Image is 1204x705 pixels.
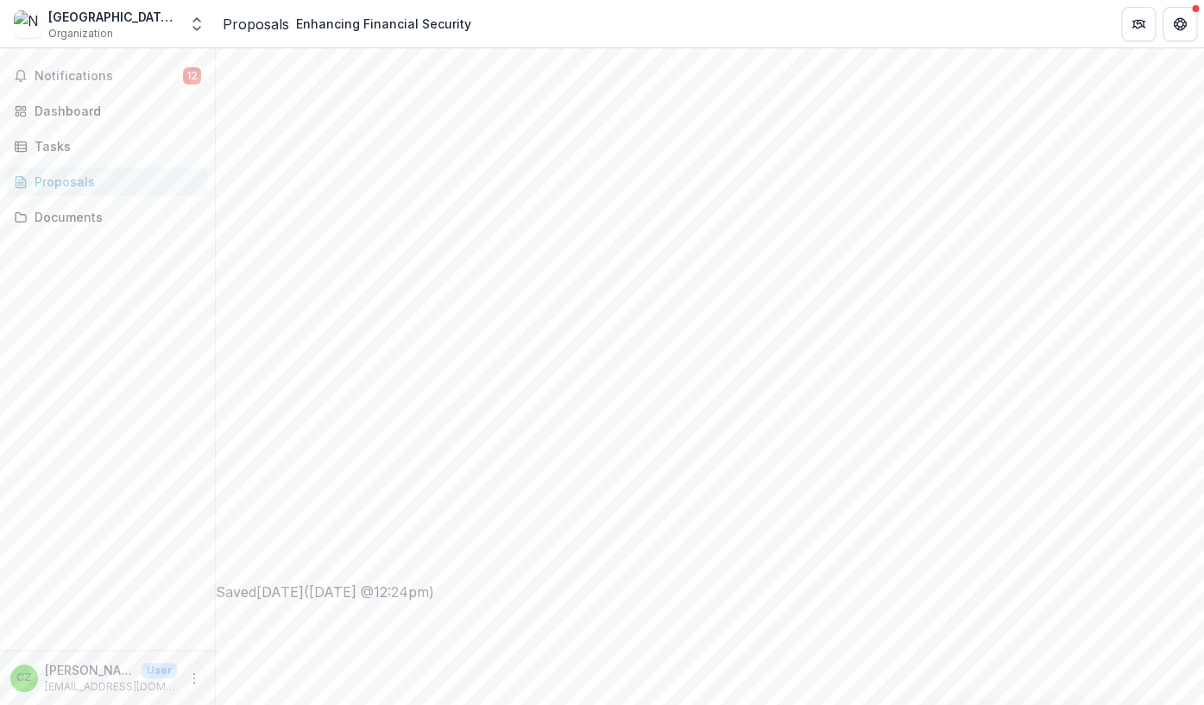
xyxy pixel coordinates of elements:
span: Organization [48,26,113,41]
div: Documents [35,208,194,226]
div: Enhancing Financial Security [296,15,471,33]
p: [PERSON_NAME] [45,661,135,679]
p: [EMAIL_ADDRESS][DOMAIN_NAME] [45,679,177,695]
a: Proposals [223,14,289,35]
a: Dashboard [7,97,208,125]
button: Open entity switcher [185,7,209,41]
button: More [184,668,205,689]
a: Proposals [7,167,208,196]
div: Proposals [35,173,194,191]
button: Notifications12 [7,62,208,90]
p: User [142,663,177,678]
div: Saved [DATE] ( [DATE] @ 12:24pm ) [216,582,1204,602]
a: Documents [7,203,208,231]
span: 12 [183,67,201,85]
img: New London Homeless Hospitality Center [14,10,41,38]
span: Notifications [35,69,183,84]
div: [GEOGRAPHIC_DATA] Homeless Hospitality Center [48,8,178,26]
div: Tasks [35,137,194,155]
div: Cathy Zall [16,672,32,683]
nav: breadcrumb [223,11,478,36]
button: Partners [1121,7,1156,41]
a: Tasks [7,132,208,161]
div: Dashboard [35,102,194,120]
button: Get Help [1163,7,1197,41]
